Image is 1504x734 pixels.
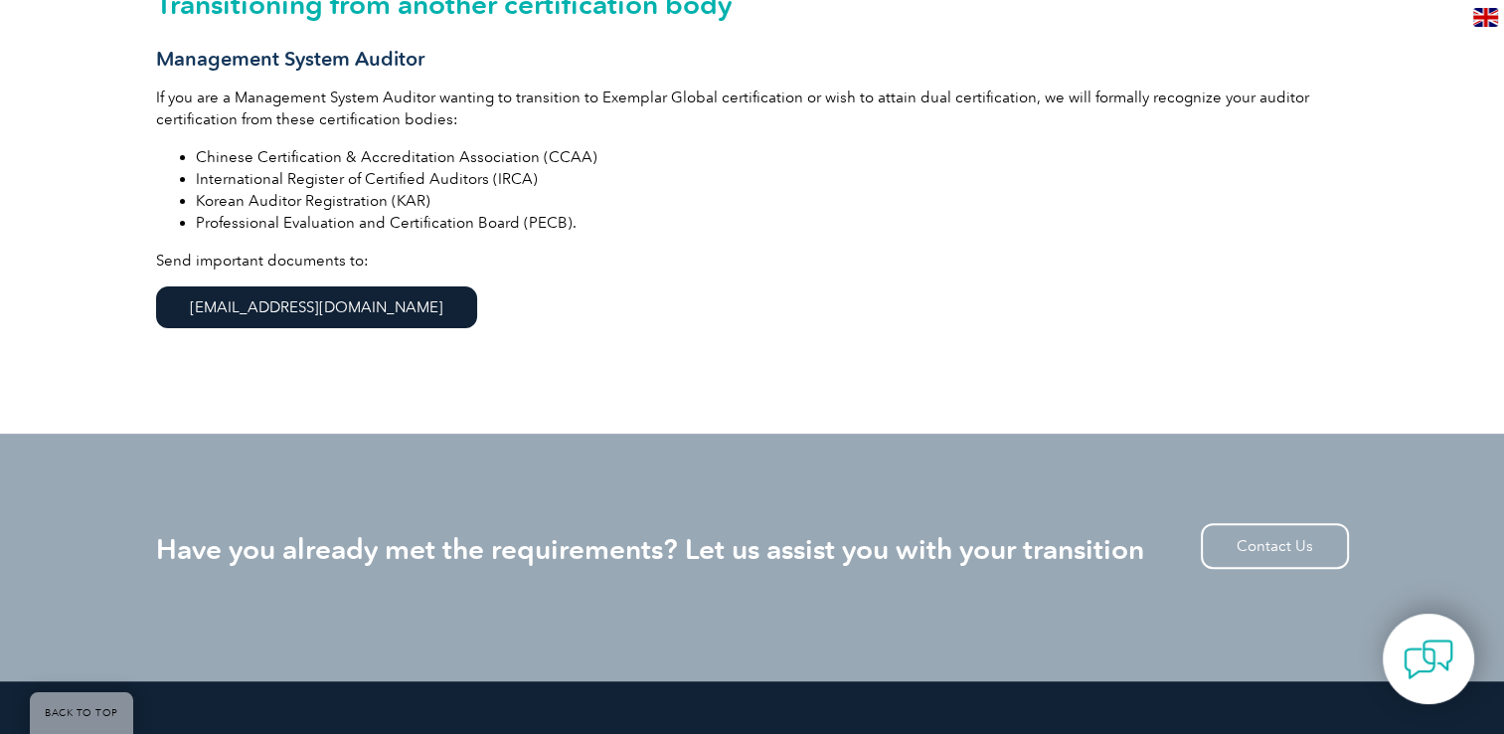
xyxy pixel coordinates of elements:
[196,212,1349,234] li: Professional Evaluation and Certification Board (PECB).
[156,533,1349,565] h2: Have you already met the requirements? Let us assist you with your transition
[156,250,1349,348] p: Send important documents to:
[156,47,1349,72] h3: Management System Auditor
[1201,523,1349,569] a: Contact Us
[196,190,1349,212] li: Korean Auditor Registration (KAR)
[30,692,133,734] a: BACK TO TOP
[196,146,1349,168] li: Chinese Certification & Accreditation Association (CCAA)
[156,87,1349,130] p: If you are a Management System Auditor wanting to transition to Exemplar Global certification or ...
[1404,635,1453,684] img: contact-chat.png
[156,286,477,328] a: [EMAIL_ADDRESS][DOMAIN_NAME]
[196,168,1349,190] li: International Register of Certified Auditors (IRCA)
[1473,8,1498,27] img: en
